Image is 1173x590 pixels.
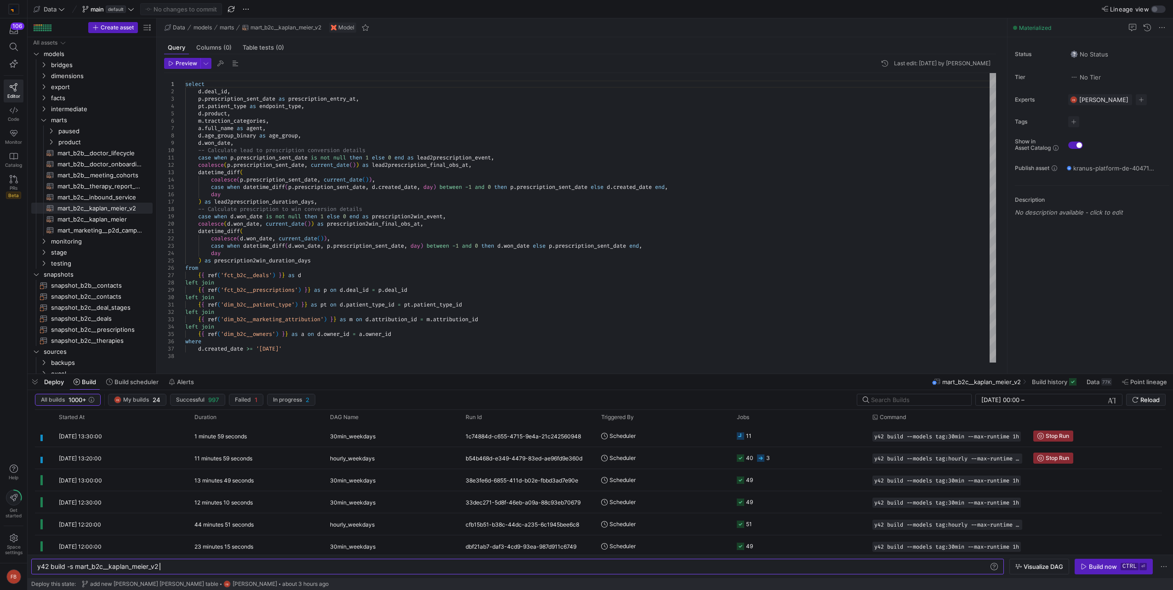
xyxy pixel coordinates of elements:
span: when [214,213,227,220]
span: prescription_sent_date [233,161,304,169]
div: FB [1070,96,1077,103]
span: ( [224,161,227,169]
span: mart_b2c__kaplan_meier​​​​​​​​​​ [57,214,142,225]
span: p [230,154,233,161]
span: else [591,183,604,191]
span: as [362,213,369,220]
span: . [201,132,205,139]
span: No Tier [1071,74,1101,81]
button: Getstarted [4,486,23,522]
span: bridges [51,60,151,70]
span: ) [353,161,356,169]
span: then [304,213,317,220]
span: p [510,183,513,191]
span: end [394,154,404,161]
span: mart_b2c__kaplan_meier_v2 [251,24,321,31]
span: . [233,154,237,161]
span: patient_type [208,102,246,110]
span: , [491,154,494,161]
span: , [227,88,230,95]
span: Show in Asset Catalog [1015,138,1051,151]
div: Press SPACE to select this row. [31,136,153,147]
span: snapshot_b2c__therapies​​​​​​​ [51,335,142,346]
span: day [423,183,433,191]
button: marts [217,22,236,33]
button: Preview [164,58,200,69]
span: not [320,154,330,161]
span: [PERSON_NAME] [233,581,277,587]
span: Data [44,6,57,13]
div: 19 [164,213,174,220]
div: Press SPACE to select this row. [31,70,153,81]
span: lead2prescription_final_obs_at [372,161,468,169]
span: prescription_sent_date [205,95,275,102]
span: Help [8,475,19,480]
span: . [375,183,378,191]
span: lead2prescription_event [417,154,491,161]
a: mart_marketing__p2d_campaigns​​​​​​​​​​ [31,225,153,236]
span: mart_b2b__meeting_cohorts​​​​​​​​​​ [57,170,142,181]
div: FB [6,569,21,584]
span: not [275,213,285,220]
span: ) [356,161,359,169]
span: 0 [488,183,491,191]
a: mart_b2b__doctor_lifecycle​​​​​​​​​​ [31,147,153,159]
span: pt [198,102,205,110]
span: main [91,6,104,13]
span: prescription2win_event [372,213,443,220]
span: , [443,213,446,220]
div: Press SPACE to select this row. [31,159,153,170]
span: age_group [269,132,298,139]
span: coalesce [211,176,237,183]
a: mart_b2b__therapy_report_cohorts​​​​​​​​​​ [31,181,153,192]
span: paused [58,126,151,136]
a: mart_b2c__kaplan_meier​​​​​​​​​​ [31,214,153,225]
img: No tier [1071,74,1078,81]
span: case [198,154,211,161]
div: 12 [164,161,174,169]
span: 1 [365,154,369,161]
span: Materialized [1019,24,1051,31]
span: . [205,102,208,110]
div: FB [223,580,231,588]
span: when [214,154,227,161]
span: . [513,183,517,191]
span: created_date [378,183,417,191]
span: PRs [10,185,17,191]
span: mart_b2b__doctor_onboarding_journey​​​​​​​​​​ [57,159,142,170]
div: 13 [164,169,174,176]
a: Monitor [4,125,23,148]
span: Data [173,24,185,31]
div: 11 [164,154,174,161]
span: ) [369,176,372,183]
span: as [279,95,285,102]
a: PRsBeta [4,171,23,203]
span: default [106,6,126,13]
span: snapshot_b2c__deals​​​​​​​ [51,313,142,324]
span: then [349,154,362,161]
div: Last edit: [DATE] by [PERSON_NAME] [894,60,991,67]
div: 15 [164,183,174,191]
span: (0) [223,45,232,51]
div: Press SPACE to select this row. [31,48,153,59]
span: marts [220,24,234,31]
span: is [266,213,272,220]
span: s [359,205,362,213]
p: Description [1015,197,1169,203]
span: , [317,176,320,183]
span: sources [44,346,151,357]
span: intermediate [51,104,151,114]
button: Data [162,22,188,33]
span: else [327,213,340,220]
a: snapshot_b2c__prescriptions​​​​​​​ [31,324,153,335]
span: , [356,95,359,102]
span: , [365,183,369,191]
span: datetime_diff [243,183,285,191]
a: snapshot_b2c__contacts​​​​​​​ [31,291,153,302]
span: then [494,183,507,191]
span: . [201,125,205,132]
span: ( [240,169,243,176]
span: snapshot_b2c__contacts​​​​​​​ [51,291,142,302]
span: prescription_sent_date [237,154,307,161]
span: age_group_binary [205,132,256,139]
